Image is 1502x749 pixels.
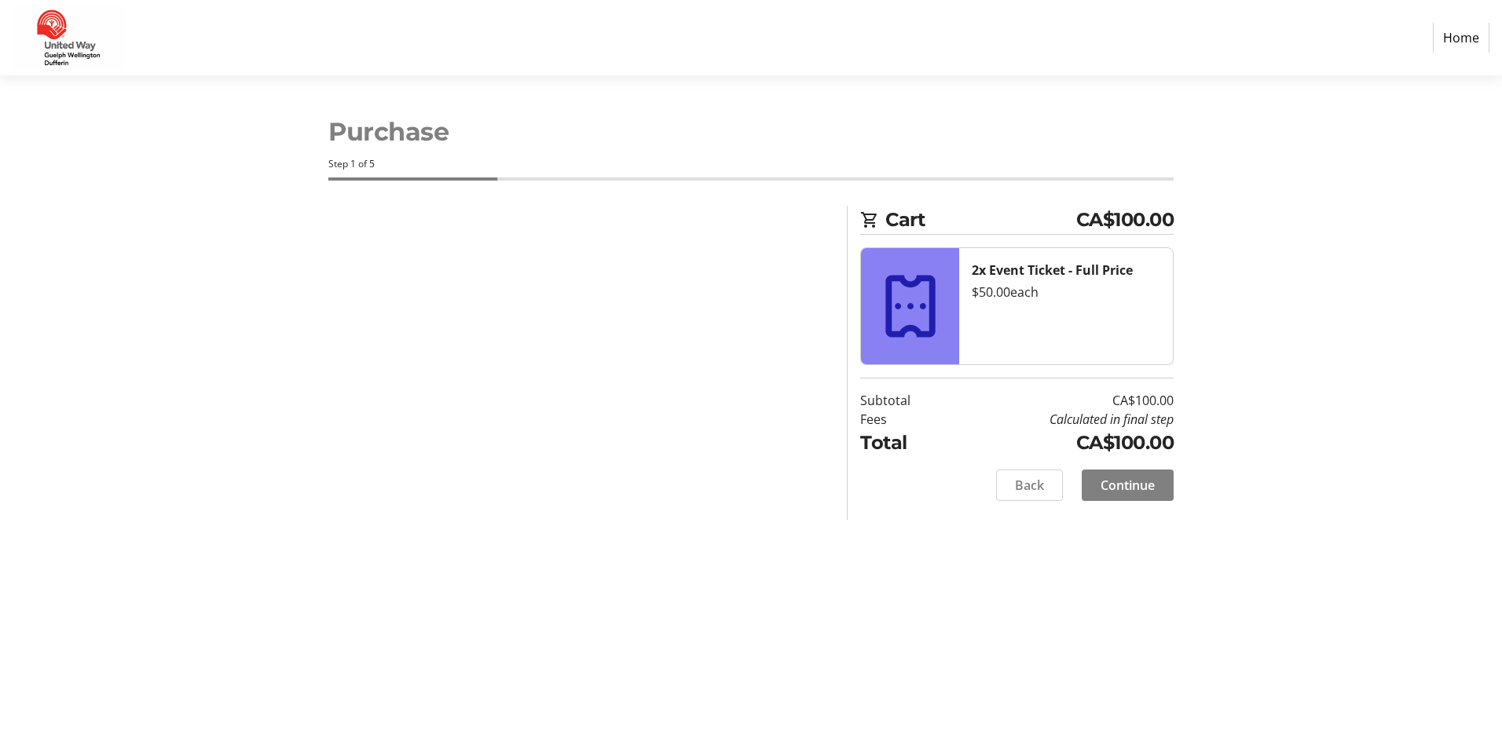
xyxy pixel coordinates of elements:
[951,429,1174,457] td: CA$100.00
[996,469,1063,501] button: Back
[951,391,1174,410] td: CA$100.00
[1015,476,1044,495] span: Back
[1082,469,1174,501] button: Continue
[860,410,951,429] td: Fees
[1433,23,1489,53] a: Home
[951,410,1174,429] td: Calculated in final step
[1101,476,1155,495] span: Continue
[1076,206,1174,234] span: CA$100.00
[972,261,1133,279] strong: 2x Event Ticket - Full Price
[860,391,951,410] td: Subtotal
[860,429,951,457] td: Total
[13,6,124,69] img: United Way Guelph Wellington Dufferin's Logo
[328,113,1174,151] h1: Purchase
[328,157,1174,171] div: Step 1 of 5
[972,283,1160,301] div: $50.00 each
[885,206,1076,234] span: Cart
